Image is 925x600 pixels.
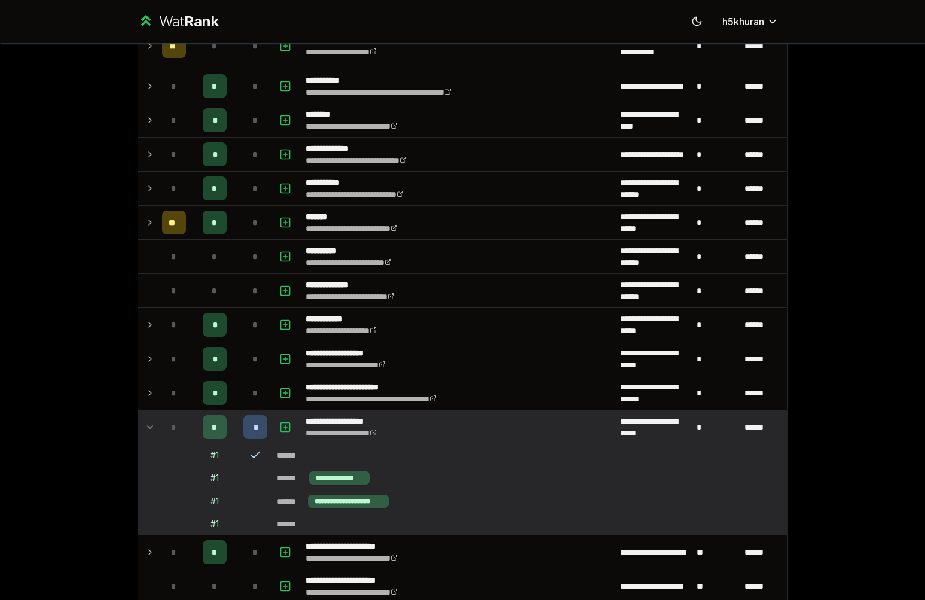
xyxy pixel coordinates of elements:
[722,14,764,29] span: h5khuran
[138,12,219,31] a: WatRank
[210,449,219,461] div: # 1
[159,12,219,31] div: Wat
[210,518,219,530] div: # 1
[210,472,219,484] div: # 1
[184,13,219,30] span: Rank
[210,495,219,507] div: # 1
[713,11,788,32] button: h5khuran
